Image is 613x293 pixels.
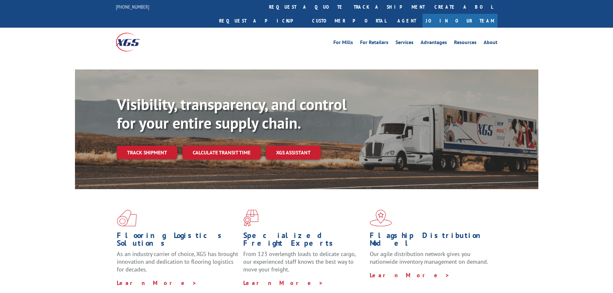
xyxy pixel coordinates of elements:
[117,250,238,273] span: As an industry carrier of choice, XGS has brought innovation and dedication to flooring logistics...
[484,40,497,47] a: About
[117,232,238,250] h1: Flooring Logistics Solutions
[395,40,413,47] a: Services
[370,210,392,226] img: xgs-icon-flagship-distribution-model-red
[333,40,353,47] a: For Mills
[266,146,321,160] a: XGS ASSISTANT
[370,232,491,250] h1: Flagship Distribution Model
[243,279,323,287] a: Learn More >
[214,14,307,28] a: Request a pickup
[360,40,388,47] a: For Retailers
[117,210,137,226] img: xgs-icon-total-supply-chain-intelligence-red
[421,40,447,47] a: Advantages
[370,271,450,279] a: Learn More >
[117,94,347,133] b: Visibility, transparency, and control for your entire supply chain.
[370,250,488,265] span: Our agile distribution network gives you nationwide inventory management on demand.
[117,146,177,159] a: Track shipment
[116,4,149,10] a: [PHONE_NUMBER]
[243,232,365,250] h1: Specialized Freight Experts
[307,14,391,28] a: Customer Portal
[454,40,477,47] a: Resources
[423,14,497,28] a: Join Our Team
[182,146,261,160] a: Calculate transit time
[391,14,423,28] a: Agent
[117,279,197,287] a: Learn More >
[243,210,258,226] img: xgs-icon-focused-on-flooring-red
[243,250,365,279] p: From 123 overlength loads to delicate cargo, our experienced staff knows the best way to move you...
